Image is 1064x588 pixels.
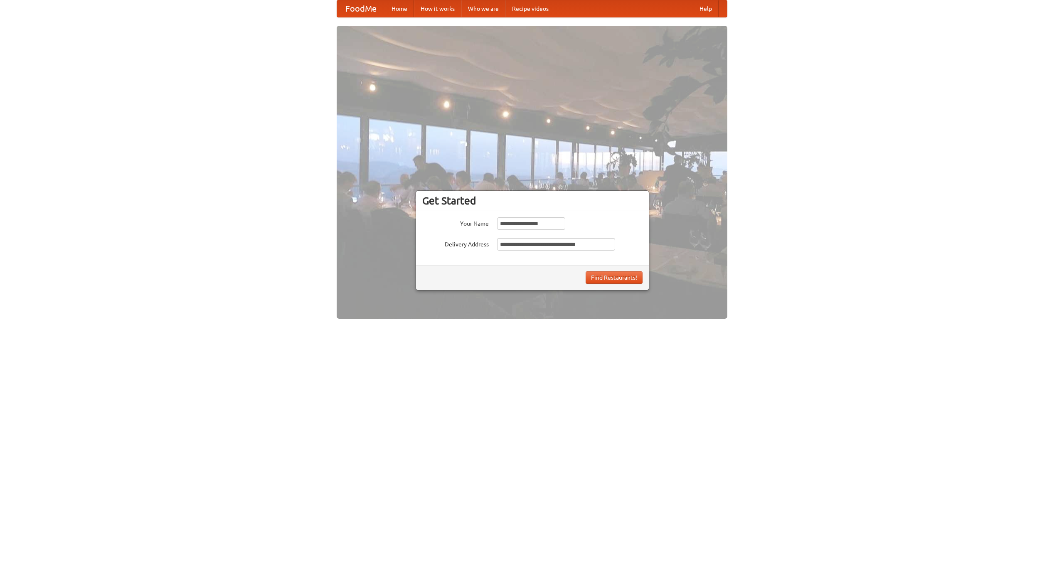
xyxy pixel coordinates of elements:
a: Help [693,0,719,17]
a: How it works [414,0,461,17]
h3: Get Started [422,194,643,207]
a: Recipe videos [505,0,555,17]
label: Delivery Address [422,238,489,248]
button: Find Restaurants! [586,271,643,284]
label: Your Name [422,217,489,228]
a: Home [385,0,414,17]
a: Who we are [461,0,505,17]
a: FoodMe [337,0,385,17]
